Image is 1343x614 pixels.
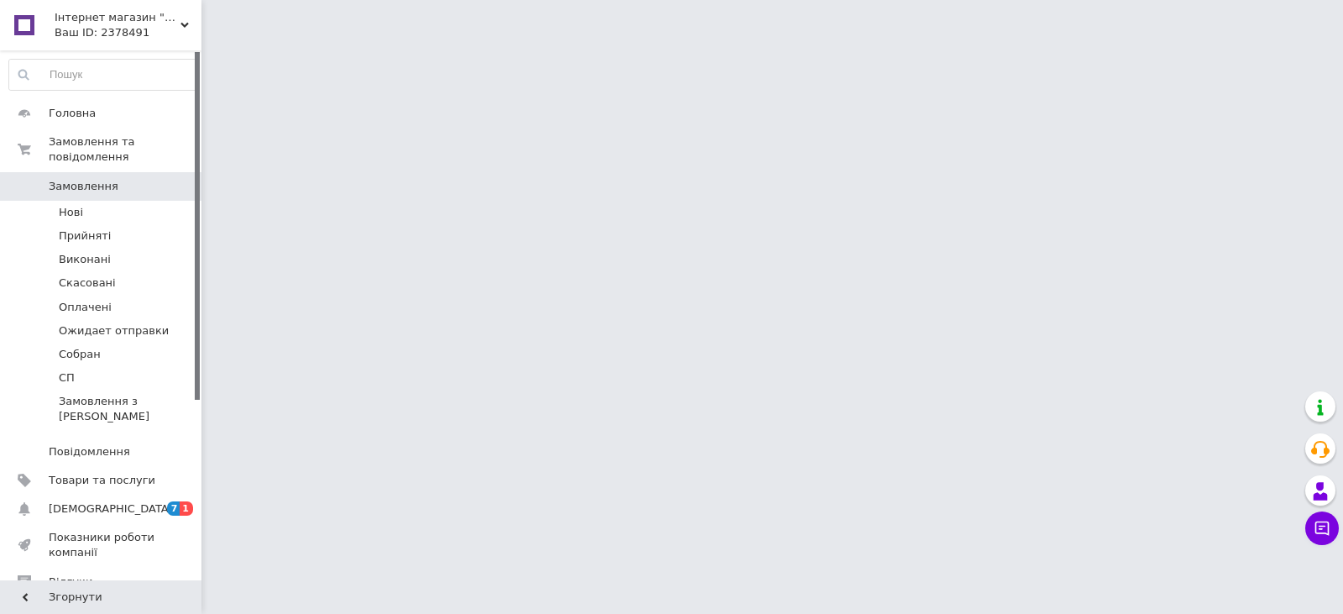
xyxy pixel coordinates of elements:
span: Інтернет магазин "Листівки для душі" [55,10,180,25]
span: Ожидает отправки [59,323,169,338]
span: Товари та послуги [49,473,155,488]
span: Скасовані [59,276,116,291]
span: Показники роботи компанії [49,530,155,560]
span: Відгуки [49,575,92,590]
span: Замовлення [49,179,118,194]
span: Нові [59,205,83,220]
span: Повідомлення [49,444,130,459]
span: Виконані [59,252,111,267]
span: Оплачені [59,300,112,315]
span: Головна [49,106,96,121]
span: Замовлення з [PERSON_NAME] [59,394,196,424]
div: Ваш ID: 2378491 [55,25,201,40]
span: [DEMOGRAPHIC_DATA] [49,501,173,517]
span: 1 [180,501,193,516]
span: 7 [167,501,180,516]
span: СП [59,370,75,386]
button: Чат з покупцем [1305,512,1339,545]
span: Замовлення та повідомлення [49,134,201,165]
span: Прийняті [59,228,111,244]
span: Собран [59,347,101,362]
input: Пошук [9,60,197,90]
